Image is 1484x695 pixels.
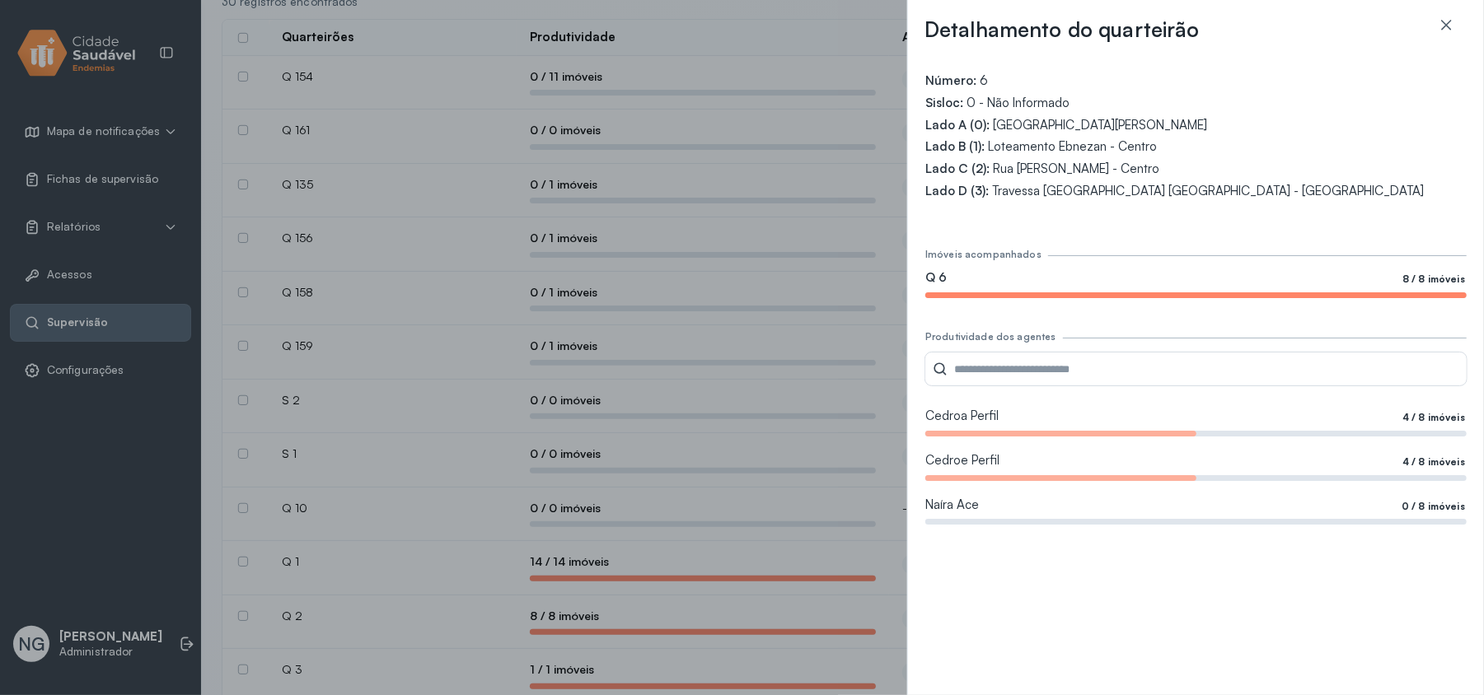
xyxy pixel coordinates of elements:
h3: Detalhamento do quarteirão [925,16,1200,43]
div: Imóveis acompanhados [925,249,1042,260]
span: Travessa [GEOGRAPHIC_DATA] [GEOGRAPHIC_DATA] - [GEOGRAPHIC_DATA] [992,184,1424,199]
legend: 8 / 8 imóveis [1401,273,1467,285]
span: Lado B (1): [925,139,985,155]
span: 6 [980,73,988,89]
legend: 4 / 8 imóveis [1401,456,1467,468]
span: Sisloc: [925,96,963,111]
span: Rua [PERSON_NAME] - Centro [993,161,1159,177]
span: Lado D (3): [925,184,989,199]
span: Lado C (2): [925,161,990,177]
span: [GEOGRAPHIC_DATA][PERSON_NAME] [993,118,1207,133]
div: Produtividade dos agentes [925,331,1056,343]
span: Q 6 [925,270,947,286]
span: Cedroa Perfil [925,408,999,424]
span: Loteamento Ebnezan - Centro [988,139,1157,155]
span: Naíra Ace [925,497,979,513]
span: Lado A (0): [925,118,990,133]
span: Cedroe Perfil [925,453,999,469]
legend: 0 / 8 imóveis [1400,501,1467,512]
span: 0 - Não Informado [967,96,1070,111]
span: Número: [925,73,976,89]
legend: 4 / 8 imóveis [1401,412,1467,423]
